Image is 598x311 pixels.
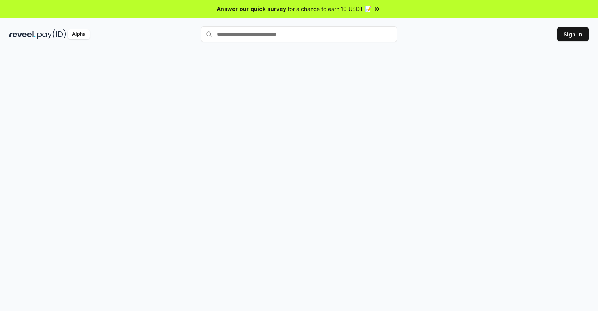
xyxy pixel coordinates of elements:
[217,5,286,13] span: Answer our quick survey
[288,5,371,13] span: for a chance to earn 10 USDT 📝
[37,29,66,39] img: pay_id
[68,29,90,39] div: Alpha
[557,27,589,41] button: Sign In
[9,29,36,39] img: reveel_dark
